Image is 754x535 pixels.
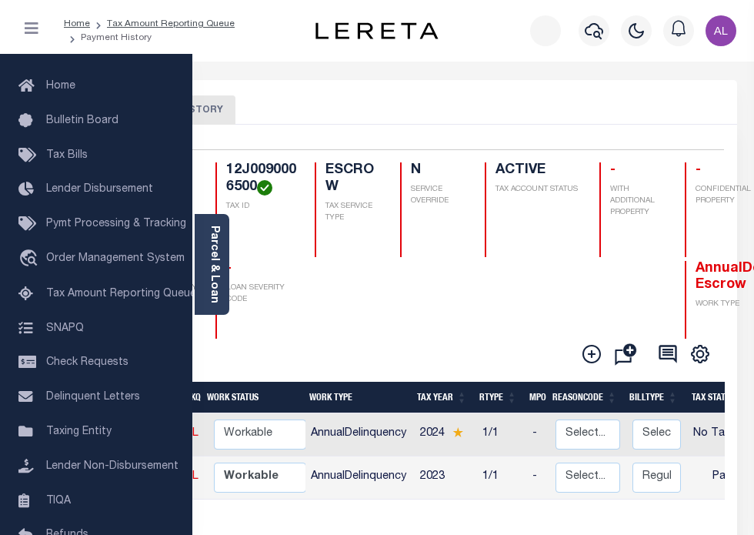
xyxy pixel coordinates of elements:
a: Parcel & Loan [209,226,219,303]
span: Delinquent Letters [46,392,140,403]
h4: N [411,162,466,179]
td: AnnualDelinquency [305,413,414,456]
button: HISTORY [166,95,235,125]
td: 2023 [414,456,476,500]
span: Check Requests [46,357,128,368]
span: - [696,163,701,177]
p: WITH ADDITIONAL PROPERTY [610,184,666,219]
span: TIQA [46,495,71,506]
p: TAX ACCOUNT STATUS [495,184,581,196]
span: Tax Bills [46,150,88,161]
span: Pymt Processing & Tracking [46,219,186,229]
th: Work Status [201,382,305,413]
p: TAX ID [226,201,297,212]
span: Home [46,81,75,92]
span: Lender Disbursement [46,184,153,195]
a: Home [64,19,90,28]
p: LOAN SEVERITY CODE [226,283,297,306]
th: MPO [523,382,546,413]
th: Work Type [303,382,411,413]
td: 2024 [414,413,476,456]
img: Star.svg [452,427,463,437]
a: Tax Amount Reporting Queue [107,19,235,28]
p: TAX SERVICE TYPE [325,201,381,224]
th: RType: activate to sort column ascending [473,382,523,413]
p: SERVICE OVERRIDE [411,184,466,207]
th: Tax Year: activate to sort column ascending [411,382,473,413]
span: Lender Non-Disbursement [46,461,178,472]
td: 1/1 [476,456,526,500]
td: 1/1 [476,413,526,456]
li: Payment History [64,31,152,45]
span: Taxing Entity [46,426,112,437]
td: - [526,456,549,500]
img: svg+xml;base64,PHN2ZyB4bWxucz0iaHR0cDovL3d3dy53My5vcmcvMjAwMC9zdmciIHBvaW50ZXItZXZlbnRzPSJub25lIi... [706,15,736,46]
i: travel_explore [18,249,43,269]
span: Order Management System [46,253,185,264]
h4: ACTIVE [495,162,581,179]
img: logo-dark.svg [315,22,439,39]
span: SNAPQ [46,323,84,333]
h4: ESCROW [325,162,381,196]
td: AnnualDelinquency [305,456,414,500]
span: Tax Amount Reporting Queue [46,289,196,299]
span: Bulletin Board [46,115,118,126]
td: - [526,413,549,456]
h4: 12J0090006500 [226,162,297,196]
span: - [610,163,616,177]
th: ReasonCode: activate to sort column ascending [546,382,623,413]
th: BillType: activate to sort column ascending [623,382,684,413]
